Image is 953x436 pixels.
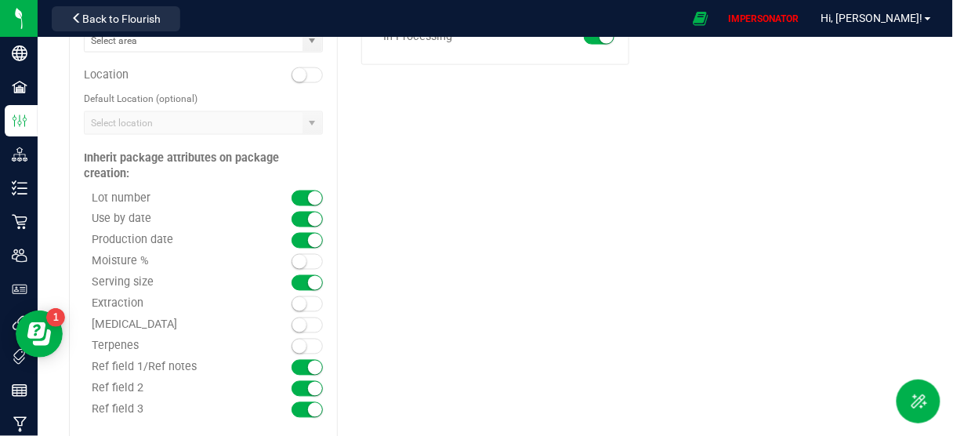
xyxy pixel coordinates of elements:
[683,3,718,34] span: Open Ecommerce Menu
[84,403,263,417] div: Ref field 3
[12,383,27,398] inline-svg: Reports
[85,30,303,52] input: Select area
[12,315,27,331] inline-svg: Integrations
[46,308,65,327] iframe: Resource center unread badge
[84,340,263,354] div: Terpenes
[12,45,27,61] inline-svg: Company
[84,382,263,396] div: Ref field 2
[84,68,263,82] div: Location
[12,214,27,230] inline-svg: Retail
[69,169,338,180] configuration-section-card: Inventory
[16,311,63,358] iframe: Resource center
[84,191,263,205] div: Lot number
[12,416,27,432] inline-svg: Manufacturing
[12,147,27,162] inline-svg: Distribution
[84,255,263,269] div: Moisture %
[84,213,263,227] div: Use by date
[12,349,27,365] inline-svg: Tags
[722,12,806,26] p: IMPERSONATOR
[12,282,27,297] inline-svg: User Roles
[897,380,940,423] button: Toggle Menu
[52,6,180,31] button: Back to Flourish
[84,234,263,248] div: Production date
[82,13,161,25] span: Back to Flourish
[84,318,263,332] div: [MEDICAL_DATA]
[821,12,923,24] span: Hi, [PERSON_NAME]!
[12,113,27,129] inline-svg: Configuration
[84,361,263,375] div: Ref field 1/Ref notes
[84,136,323,182] div: Inherit package attributes on package creation:
[84,89,323,108] div: Default Location (optional)
[12,248,27,263] inline-svg: Users
[12,79,27,95] inline-svg: Facilities
[12,180,27,196] inline-svg: Inventory
[84,297,263,311] div: Extraction
[84,276,263,290] div: Serving size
